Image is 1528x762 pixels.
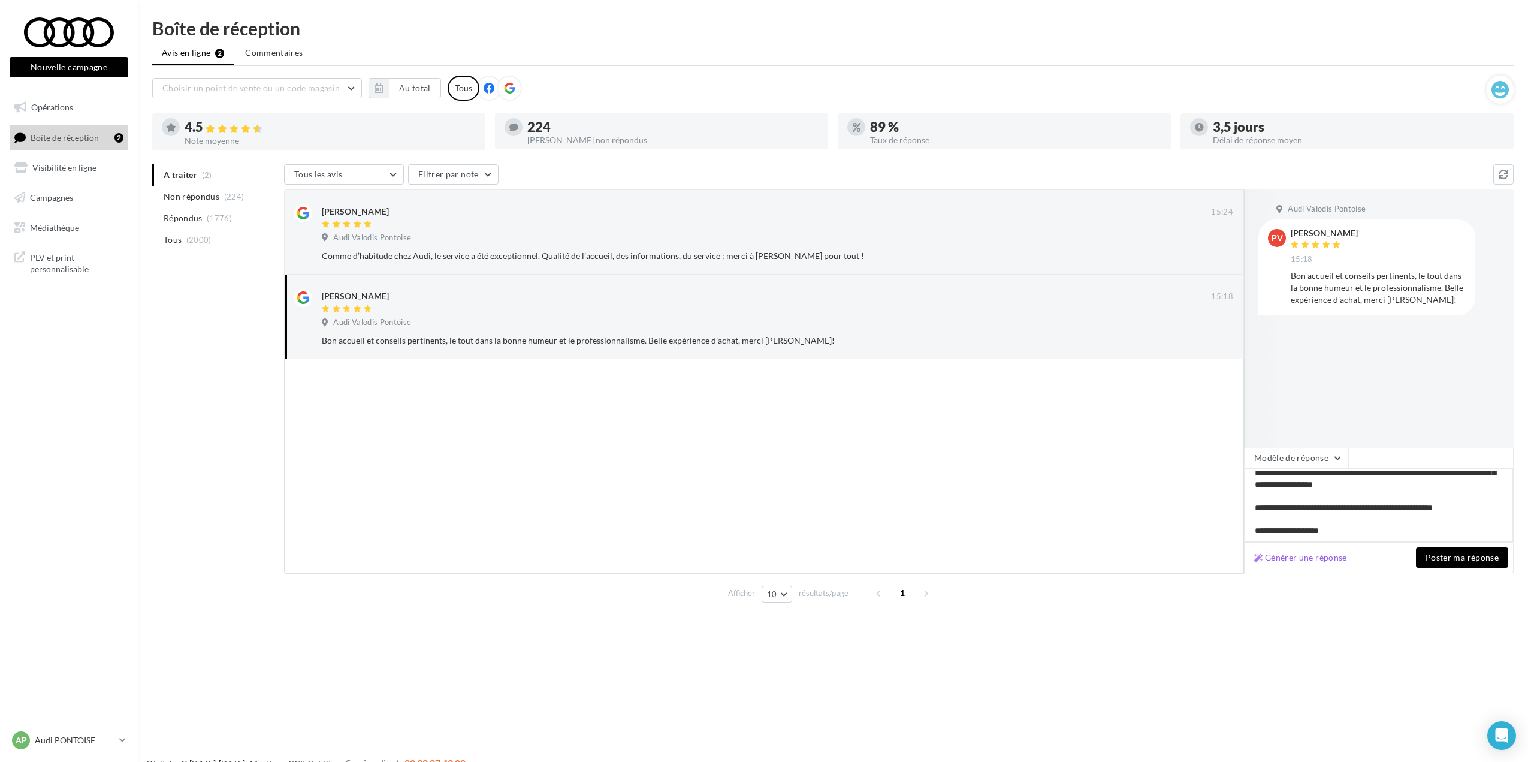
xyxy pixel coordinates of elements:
div: Boîte de réception [152,19,1514,37]
span: Tous [164,234,182,246]
button: Modèle de réponse [1244,448,1348,468]
button: Poster ma réponse [1416,547,1508,568]
span: Médiathèque [30,222,79,232]
a: AP Audi PONTOISE [10,729,128,752]
span: Commentaires [245,47,303,59]
div: Note moyenne [185,137,476,145]
span: (224) [224,192,244,201]
div: Tous [448,76,479,101]
div: Comme d’habitude chez Audi, le service a été exceptionnel. Qualité de l’accueil, des informations... [322,250,1155,262]
p: Audi PONTOISE [35,734,114,746]
button: Générer une réponse [1249,550,1352,565]
span: Afficher [728,588,755,599]
span: Audi Valodis Pontoise [1288,204,1366,215]
span: (2000) [186,235,212,245]
button: Au total [369,78,441,98]
a: Visibilité en ligne [7,155,131,180]
span: PLV et print personnalisable [30,249,123,275]
span: Campagnes [30,192,73,203]
a: Opérations [7,95,131,120]
div: 2 [114,133,123,143]
span: Boîte de réception [31,132,99,142]
a: Boîte de réception2 [7,125,131,150]
button: 10 [762,586,792,603]
div: Taux de réponse [870,136,1161,144]
button: Au total [389,78,441,98]
span: Choisir un point de vente ou un code magasin [162,83,340,93]
span: Audi Valodis Pontoise [333,233,411,243]
span: PV [1272,232,1283,244]
span: Tous les avis [294,169,343,179]
button: Choisir un point de vente ou un code magasin [152,78,362,98]
span: 15:18 [1211,291,1233,302]
div: Open Intercom Messenger [1487,721,1516,750]
div: Bon accueil et conseils pertinents, le tout dans la bonne humeur et le professionnalisme. Belle e... [1291,270,1466,306]
span: 15:18 [1291,254,1313,265]
div: 4.5 [185,121,476,134]
div: 224 [527,121,819,134]
span: Répondus [164,212,203,224]
a: Médiathèque [7,215,131,240]
div: [PERSON_NAME] [1291,229,1358,237]
span: 15:24 [1211,207,1233,218]
div: [PERSON_NAME] [322,206,389,218]
span: 1 [893,583,912,603]
button: Filtrer par note [408,164,499,185]
button: Nouvelle campagne [10,57,128,77]
span: résultats/page [799,588,848,599]
span: 10 [767,589,777,599]
span: Non répondus [164,191,219,203]
div: Délai de réponse moyen [1213,136,1504,144]
span: Visibilité en ligne [32,162,96,173]
span: AP [16,734,27,746]
a: PLV et print personnalisable [7,245,131,280]
div: 3,5 jours [1213,121,1504,134]
span: Opérations [31,102,73,112]
span: Audi Valodis Pontoise [333,317,411,328]
div: [PERSON_NAME] [322,290,389,302]
div: 89 % [870,121,1161,134]
div: [PERSON_NAME] non répondus [527,136,819,144]
button: Tous les avis [284,164,404,185]
div: Bon accueil et conseils pertinents, le tout dans la bonne humeur et le professionnalisme. Belle e... [322,335,1155,347]
a: Campagnes [7,185,131,210]
span: (1776) [207,213,232,223]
